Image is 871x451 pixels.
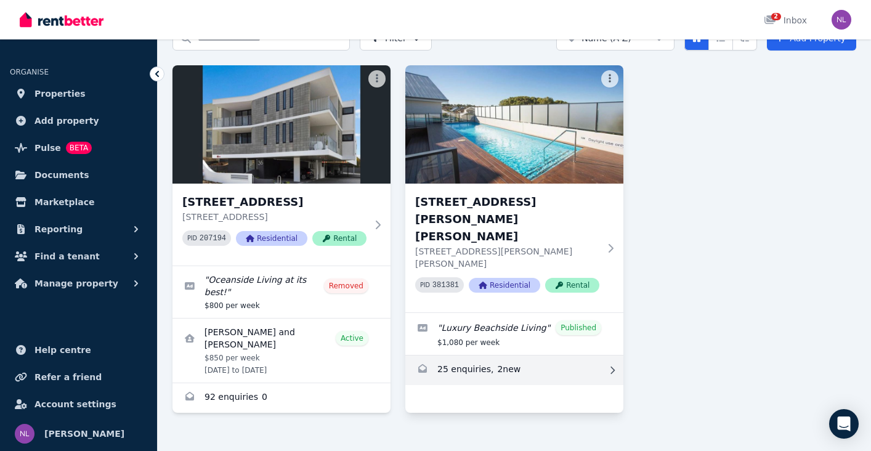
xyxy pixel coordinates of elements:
[34,168,89,182] span: Documents
[10,244,147,269] button: Find a tenant
[172,319,391,383] a: View details for Alexander Teo and Jennifer Rosenberg
[469,278,540,293] span: Residential
[415,193,599,245] h3: [STREET_ADDRESS][PERSON_NAME][PERSON_NAME]
[405,65,623,312] a: 14/46 Angove Dr, Hillarys[STREET_ADDRESS][PERSON_NAME][PERSON_NAME][STREET_ADDRESS][PERSON_NAME][...
[764,14,807,26] div: Inbox
[34,195,94,209] span: Marketplace
[20,10,103,29] img: RentBetter
[10,163,147,187] a: Documents
[405,313,623,355] a: Edit listing: Luxury Beachside Living
[432,281,459,290] code: 381381
[771,13,781,20] span: 2
[10,271,147,296] button: Manage property
[10,81,147,106] a: Properties
[545,278,599,293] span: Rental
[10,136,147,160] a: PulseBETA
[34,113,99,128] span: Add property
[34,370,102,384] span: Refer a friend
[10,338,147,362] a: Help centre
[172,383,391,413] a: Enquiries for 13/36 Pearl Parade, Scarborough
[15,424,34,444] img: NICOLE LAMERS
[405,65,623,184] img: 14/46 Angove Dr, Hillarys
[10,108,147,133] a: Add property
[200,234,226,243] code: 207194
[34,397,116,412] span: Account settings
[44,426,124,441] span: [PERSON_NAME]
[832,10,851,30] img: NICOLE LAMERS
[182,211,367,223] p: [STREET_ADDRESS]
[10,68,49,76] span: ORGANISE
[182,193,367,211] h3: [STREET_ADDRESS]
[66,142,92,154] span: BETA
[10,392,147,416] a: Account settings
[187,235,197,242] small: PID
[415,245,599,270] p: [STREET_ADDRESS][PERSON_NAME][PERSON_NAME]
[236,231,307,246] span: Residential
[420,282,430,288] small: PID
[601,70,618,87] button: More options
[34,343,91,357] span: Help centre
[172,266,391,318] a: Edit listing: Oceanside Living at its best!
[312,231,367,246] span: Rental
[34,222,83,237] span: Reporting
[34,249,100,264] span: Find a tenant
[172,65,391,184] img: 13/36 Pearl Parade, Scarborough
[34,86,86,101] span: Properties
[34,140,61,155] span: Pulse
[368,70,386,87] button: More options
[10,190,147,214] a: Marketplace
[172,65,391,266] a: 13/36 Pearl Parade, Scarborough[STREET_ADDRESS][STREET_ADDRESS]PID 207194ResidentialRental
[34,276,118,291] span: Manage property
[10,365,147,389] a: Refer a friend
[829,409,859,439] div: Open Intercom Messenger
[405,356,623,385] a: Enquiries for 14/46 Angove Dr, Hillarys
[10,217,147,242] button: Reporting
